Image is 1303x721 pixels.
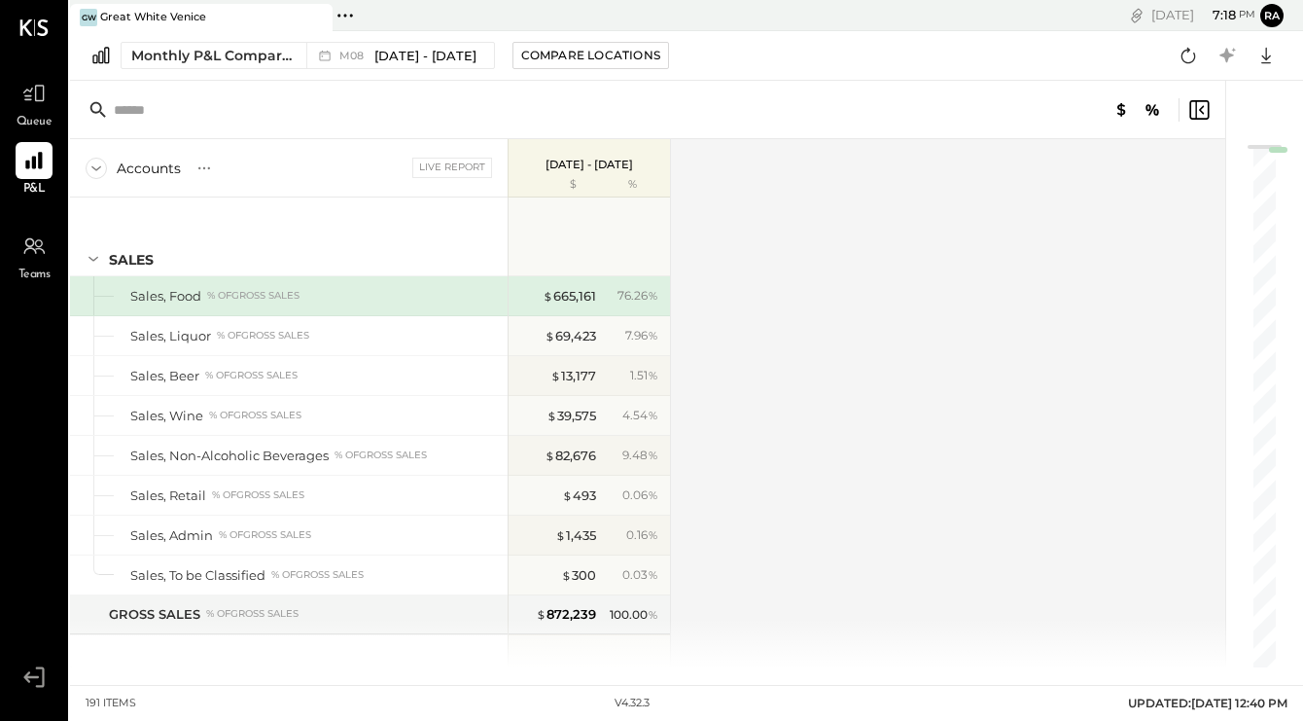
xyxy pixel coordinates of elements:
[625,327,658,344] div: 7.96
[521,47,660,63] div: Compare Locations
[546,158,633,171] p: [DATE] - [DATE]
[545,448,555,463] span: $
[630,367,658,384] div: 1.51
[17,114,53,131] span: Queue
[543,287,596,306] div: 665,161
[648,407,658,422] span: %
[86,696,136,711] div: 191 items
[1127,5,1146,25] div: copy link
[546,407,596,425] div: 39,575
[648,367,658,382] span: %
[545,327,596,345] div: 69,423
[130,327,211,345] div: Sales, Liquor
[518,177,596,193] div: $
[1260,4,1284,27] button: ra
[339,51,370,61] span: M08
[617,287,658,305] div: 76.26
[217,329,309,342] div: % of GROSS SALES
[622,487,658,504] div: 0.06
[648,606,658,622] span: %
[335,449,427,462] div: % of GROSS SALES
[412,158,492,177] div: Live Report
[1128,696,1287,710] span: UPDATED: [DATE] 12:40 PM
[648,566,658,582] span: %
[648,447,658,462] span: %
[209,409,301,422] div: % of GROSS SALES
[100,10,206,25] div: Great White Venice
[109,250,154,270] div: SALES
[626,526,658,544] div: 0.16
[109,605,200,624] div: GROSS SALES
[121,42,495,69] button: Monthly P&L Comparison M08[DATE] - [DATE]
[622,447,658,464] div: 9.48
[555,527,566,543] span: $
[130,487,206,505] div: Sales, Retail
[555,526,596,545] div: 1,435
[1151,6,1255,24] div: [DATE]
[1,142,67,198] a: P&L
[648,526,658,542] span: %
[80,9,97,26] div: GW
[117,159,181,178] div: Accounts
[622,407,658,424] div: 4.54
[130,447,329,465] div: Sales, Non-Alcoholic Beverages
[610,606,658,624] div: 100.00
[562,487,573,503] span: $
[130,407,203,425] div: Sales, Wine
[207,289,299,303] div: % of GROSS SALES
[536,606,546,622] span: $
[130,566,265,585] div: Sales, To be Classified
[131,46,295,65] div: Monthly P&L Comparison
[23,181,46,198] span: P&L
[550,367,596,385] div: 13,177
[615,696,650,711] div: v 4.32.3
[601,177,664,193] div: %
[212,488,304,502] div: % of GROSS SALES
[648,287,658,303] span: %
[546,408,557,423] span: $
[1197,6,1236,24] span: 7 : 18
[562,487,596,505] div: 493
[561,566,596,585] div: 300
[130,287,201,306] div: Sales, Food
[18,267,51,284] span: Teams
[543,288,553,304] span: $
[1,75,67,131] a: Queue
[219,528,311,542] div: % of GROSS SALES
[545,447,596,465] div: 82,676
[130,367,199,385] div: Sales, Beer
[206,607,299,621] div: % of GROSS SALES
[545,328,555,343] span: $
[271,568,364,582] div: % of GROSS SALES
[205,369,298,382] div: % of GROSS SALES
[130,526,213,545] div: Sales, Admin
[561,567,572,583] span: $
[512,42,669,69] button: Compare Locations
[374,47,476,65] span: [DATE] - [DATE]
[536,605,596,624] div: 872,239
[622,566,658,584] div: 0.03
[648,327,658,342] span: %
[1,228,67,284] a: Teams
[1239,8,1255,21] span: pm
[550,368,561,383] span: $
[648,487,658,502] span: %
